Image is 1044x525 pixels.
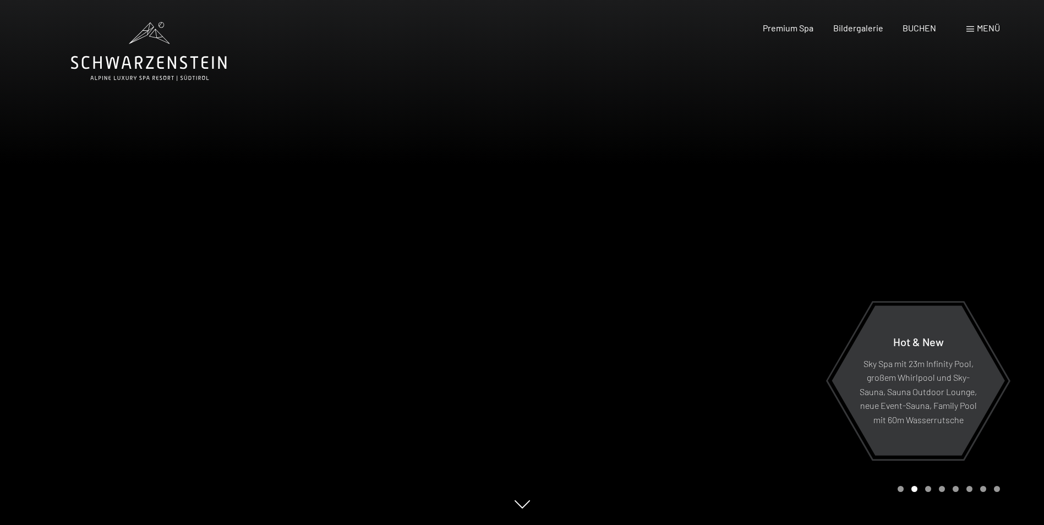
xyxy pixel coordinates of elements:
div: Carousel Page 5 [953,486,959,492]
div: Carousel Page 1 [898,486,904,492]
p: Sky Spa mit 23m Infinity Pool, großem Whirlpool und Sky-Sauna, Sauna Outdoor Lounge, neue Event-S... [859,356,978,426]
div: Carousel Page 4 [939,486,945,492]
a: Premium Spa [763,23,813,33]
a: Hot & New Sky Spa mit 23m Infinity Pool, großem Whirlpool und Sky-Sauna, Sauna Outdoor Lounge, ne... [831,305,1005,456]
div: Carousel Page 6 [966,486,972,492]
a: BUCHEN [903,23,936,33]
div: Carousel Page 2 (Current Slide) [911,486,917,492]
span: Hot & New [893,335,944,348]
span: Menü [977,23,1000,33]
div: Carousel Pagination [894,486,1000,492]
div: Carousel Page 8 [994,486,1000,492]
a: Bildergalerie [833,23,883,33]
div: Carousel Page 7 [980,486,986,492]
div: Carousel Page 3 [925,486,931,492]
